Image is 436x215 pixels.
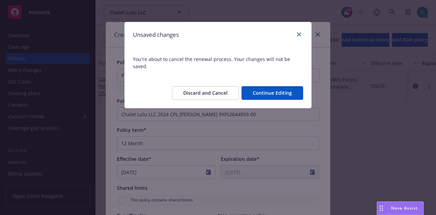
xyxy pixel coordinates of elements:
[242,86,303,100] button: Continue Editing
[377,201,424,215] button: Nova Assist
[125,47,311,78] span: You're about to cancel the renewal process. Your changes will not be saved.
[391,205,418,211] span: Nova Assist
[172,86,239,100] button: Discard and Cancel
[295,30,303,39] a: close
[133,30,179,39] h1: Unsaved changes
[377,202,386,215] div: Drag to move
